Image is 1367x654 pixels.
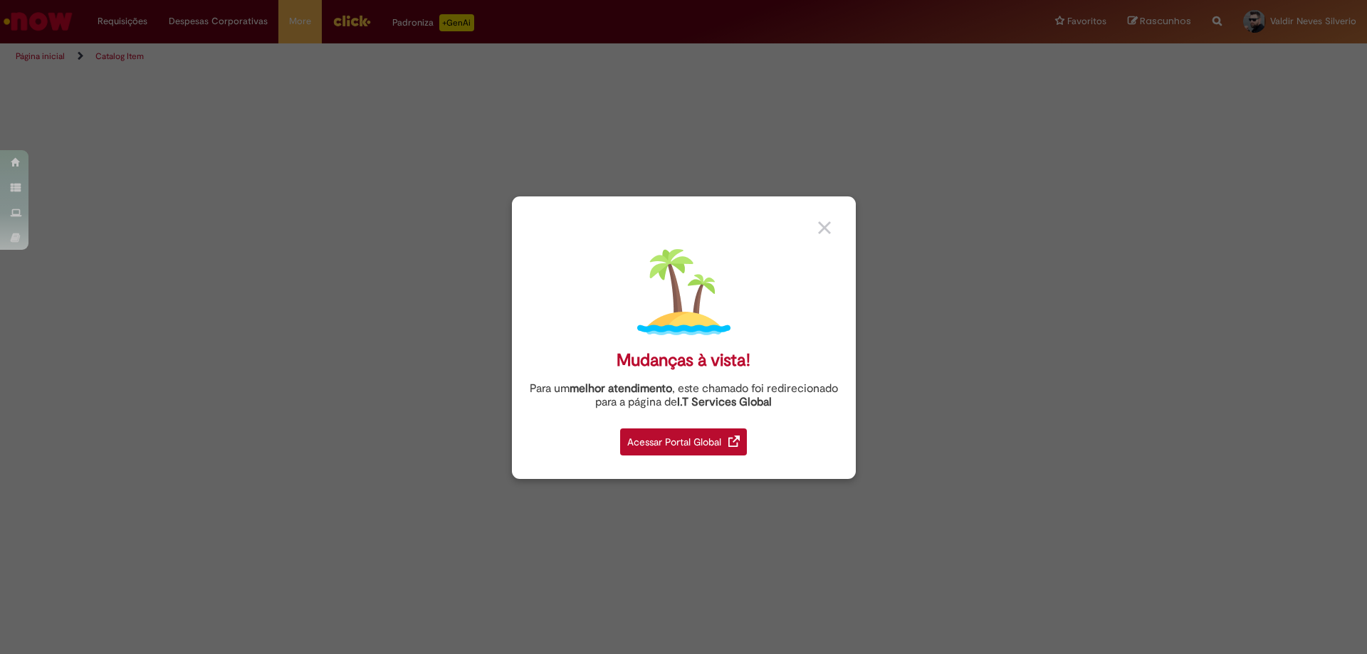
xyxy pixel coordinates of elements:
div: Mudanças à vista! [617,350,750,371]
strong: melhor atendimento [570,381,672,396]
img: close_button_grey.png [818,221,831,234]
a: Acessar Portal Global [620,421,747,455]
div: Para um , este chamado foi redirecionado para a página de [523,382,845,409]
a: I.T Services Global [677,387,772,409]
img: redirect_link.png [728,436,740,447]
img: island.png [637,246,730,339]
div: Acessar Portal Global [620,428,747,455]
